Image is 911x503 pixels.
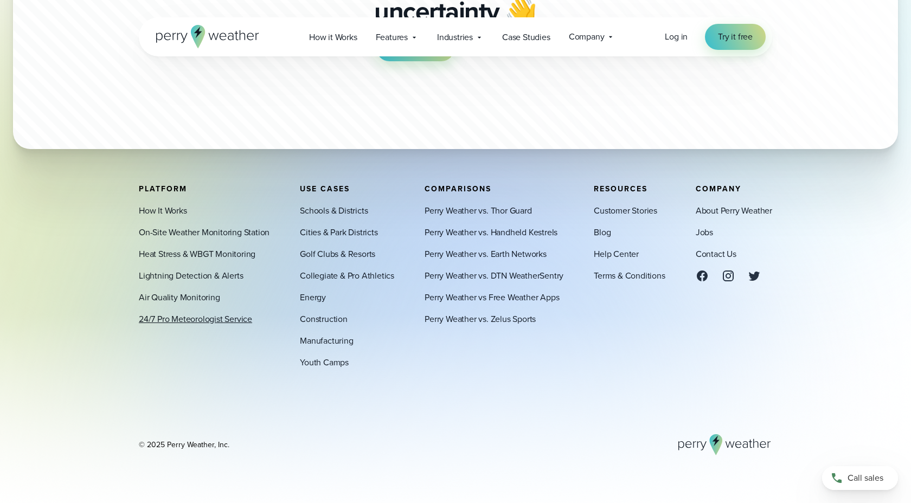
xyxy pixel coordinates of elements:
span: Call sales [848,472,883,485]
a: Collegiate & Pro Athletics [300,269,394,282]
a: Schools & Districts [300,204,368,217]
span: Resources [594,183,647,194]
a: Perry Weather vs. Thor Guard [425,204,531,217]
a: How it Works [300,26,367,48]
a: Perry Weather vs. Earth Networks [425,247,547,260]
span: Company [696,183,741,194]
a: Log in [665,30,688,43]
span: Features [376,31,408,44]
a: Contact Us [696,247,736,260]
span: Industries [437,31,473,44]
a: 24/7 Pro Meteorologist Service [139,312,252,325]
span: Use Cases [300,183,350,194]
a: On-Site Weather Monitoring Station [139,225,270,238]
div: © 2025 Perry Weather, Inc. [139,439,229,450]
a: How It Works [139,204,187,217]
a: Air Quality Monitoring [139,291,220,304]
a: Construction [300,312,348,325]
a: Cities & Park Districts [300,225,377,238]
a: Perry Weather vs. Zelus Sports [425,312,536,325]
span: Comparisons [425,183,491,194]
span: How it Works [309,31,357,44]
span: Platform [139,183,187,194]
a: Heat Stress & WBGT Monitoring [139,247,255,260]
a: Youth Camps [300,356,349,369]
a: Perry Weather vs. Handheld Kestrels [425,225,557,238]
a: Perry Weather vs Free Weather Apps [425,291,559,304]
a: Call sales [822,466,898,490]
a: Perry Weather vs. DTN WeatherSentry [425,269,563,282]
a: Case Studies [493,26,560,48]
a: Terms & Conditions [594,269,665,282]
span: Try it free [718,30,753,43]
a: Help Center [594,247,639,260]
a: About Perry Weather [696,204,772,217]
span: Company [569,30,605,43]
a: Customer Stories [594,204,657,217]
a: Jobs [696,225,713,238]
a: Manufacturing [300,334,353,347]
a: Golf Clubs & Resorts [300,247,375,260]
span: Case Studies [502,31,550,44]
a: Energy [300,291,326,304]
a: Try it free [705,24,766,50]
a: Blog [594,225,611,238]
a: Lightning Detection & Alerts [139,269,243,282]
